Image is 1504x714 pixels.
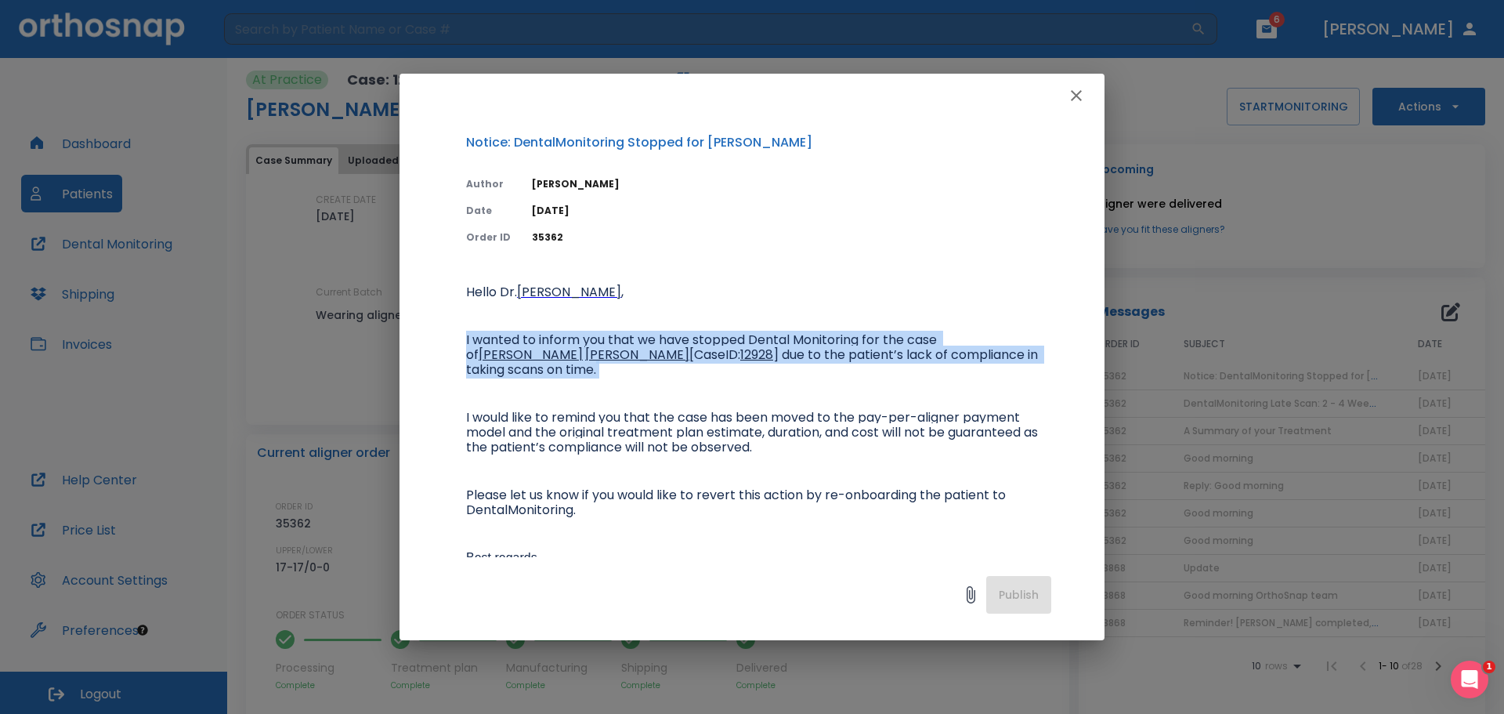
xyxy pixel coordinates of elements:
[517,283,621,301] span: [PERSON_NAME]
[466,331,940,364] span: I wanted to inform you that we have stopped Dental Monitoring for the case of
[689,346,740,364] span: [CaseID:
[532,204,1051,218] p: [DATE]
[466,551,540,564] span: Best regards,
[466,133,1051,152] p: Notice: DentalMonitoring Stopped for [PERSON_NAME]
[585,349,689,362] a: [PERSON_NAME]
[740,346,773,364] span: 12928
[740,349,773,362] a: 12928
[466,408,1041,456] span: I would like to remind you that the case has been moved to the pay-per-aligner payment model and ...
[466,486,1009,519] span: Please let us know if you would like to revert this action by re-onboarding the patient to Dental...
[532,230,1051,245] p: 35362
[585,346,689,364] span: [PERSON_NAME]
[532,177,1051,191] p: [PERSON_NAME]
[466,230,513,245] p: Order ID
[517,286,621,299] a: [PERSON_NAME]
[1451,661,1488,698] iframe: Intercom live chat
[466,346,1041,379] span: ] due to the patient’s lack of compliance in taking scans on time.
[479,349,583,362] a: [PERSON_NAME]
[466,204,513,218] p: Date
[466,283,517,301] span: Hello Dr.
[621,283,624,301] span: ,
[1483,661,1495,673] span: 1
[466,177,513,191] p: Author
[479,346,583,364] span: [PERSON_NAME]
